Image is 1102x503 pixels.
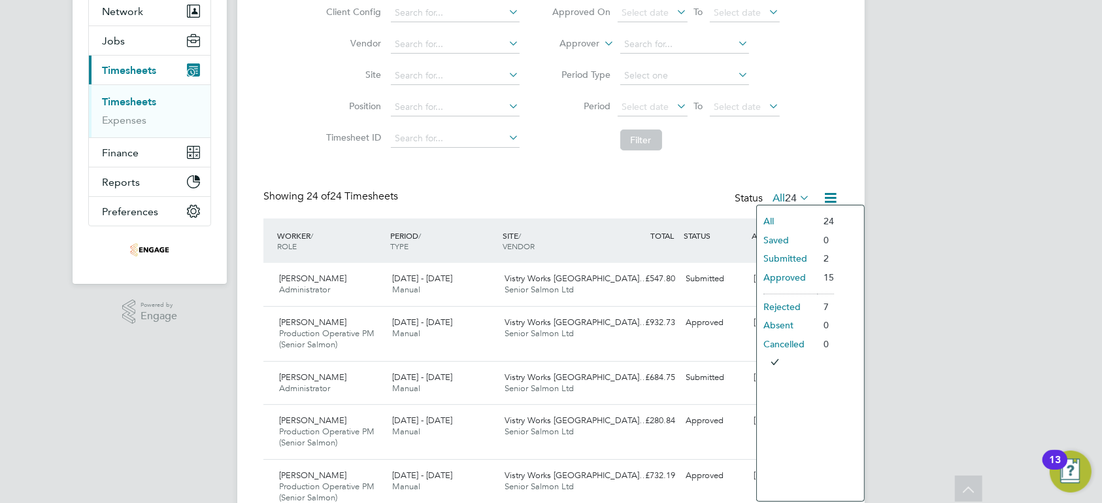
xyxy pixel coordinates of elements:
[748,312,816,334] div: [PERSON_NAME]
[392,328,420,339] span: Manual
[690,3,707,20] span: To
[757,316,817,334] li: Absent
[620,35,749,54] input: Search for...
[88,239,211,260] a: Go to home page
[392,415,452,426] span: [DATE] - [DATE]
[552,6,611,18] label: Approved On
[690,97,707,114] span: To
[387,224,500,258] div: PERIOD
[279,317,346,328] span: [PERSON_NAME]
[102,147,139,159] span: Finance
[279,273,346,284] span: [PERSON_NAME]
[279,372,346,383] span: [PERSON_NAME]
[612,312,680,334] div: £932.73
[505,317,648,328] span: Vistry Works [GEOGRAPHIC_DATA]…
[392,372,452,383] span: [DATE] - [DATE]
[757,231,817,249] li: Saved
[390,241,409,251] span: TYPE
[392,481,420,492] span: Manual
[122,300,178,324] a: Powered byEngage
[505,415,648,426] span: Vistry Works [GEOGRAPHIC_DATA]…
[748,465,816,487] div: [PERSON_NAME]
[735,190,812,208] div: Status
[541,37,600,50] label: Approver
[817,316,834,334] li: 0
[757,298,817,316] li: Rejected
[817,249,834,268] li: 2
[612,465,680,487] div: £732.19
[757,268,817,286] li: Approved
[391,35,520,54] input: Search for...
[680,367,748,389] div: Submitted
[279,481,375,503] span: Production Operative PM (Senior Salmon)
[102,176,140,188] span: Reports
[323,69,382,80] label: Site
[505,284,575,295] span: Senior Salmon Ltd
[817,231,834,249] li: 0
[102,35,125,47] span: Jobs
[817,298,834,316] li: 7
[310,230,313,241] span: /
[279,470,346,481] span: [PERSON_NAME]
[323,37,382,49] label: Vendor
[622,101,669,113] span: Select date
[817,212,834,230] li: 24
[1050,451,1092,493] button: Open Resource Center, 13 new notifications
[503,241,535,251] span: VENDOR
[714,101,761,113] span: Select date
[141,300,177,311] span: Powered by
[274,224,387,258] div: WORKER
[748,410,816,432] div: [PERSON_NAME]
[277,241,297,251] span: ROLE
[552,100,611,112] label: Period
[323,131,382,143] label: Timesheet ID
[102,64,156,77] span: Timesheets
[102,95,156,108] a: Timesheets
[279,284,330,295] span: Administrator
[757,249,817,268] li: Submitted
[89,197,210,226] button: Preferences
[505,470,648,481] span: Vistry Works [GEOGRAPHIC_DATA]…
[817,335,834,353] li: 0
[1049,460,1061,477] div: 13
[680,312,748,334] div: Approved
[89,84,210,137] div: Timesheets
[391,67,520,85] input: Search for...
[392,383,420,394] span: Manual
[279,426,375,448] span: Production Operative PM (Senior Salmon)
[392,426,420,437] span: Manual
[391,98,520,116] input: Search for...
[748,224,816,247] div: APPROVER
[392,470,452,481] span: [DATE] - [DATE]
[680,465,748,487] div: Approved
[323,100,382,112] label: Position
[748,367,816,389] div: [PERSON_NAME]
[620,130,662,150] button: Filter
[650,230,674,241] span: TOTAL
[748,268,816,290] div: [PERSON_NAME]
[500,224,613,258] div: SITE
[89,138,210,167] button: Finance
[418,230,421,241] span: /
[519,230,522,241] span: /
[141,311,177,322] span: Engage
[505,372,648,383] span: Vistry Works [GEOGRAPHIC_DATA]…
[279,328,375,350] span: Production Operative PM (Senior Salmon)
[817,268,834,286] li: 15
[391,130,520,148] input: Search for...
[307,190,398,203] span: 24 Timesheets
[279,383,330,394] span: Administrator
[714,7,761,18] span: Select date
[392,273,452,284] span: [DATE] - [DATE]
[757,212,817,230] li: All
[89,56,210,84] button: Timesheets
[552,69,611,80] label: Period Type
[612,367,680,389] div: £684.75
[392,284,420,295] span: Manual
[102,114,146,126] a: Expenses
[757,335,817,353] li: Cancelled
[102,5,143,18] span: Network
[263,190,401,203] div: Showing
[102,205,158,218] span: Preferences
[505,328,575,339] span: Senior Salmon Ltd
